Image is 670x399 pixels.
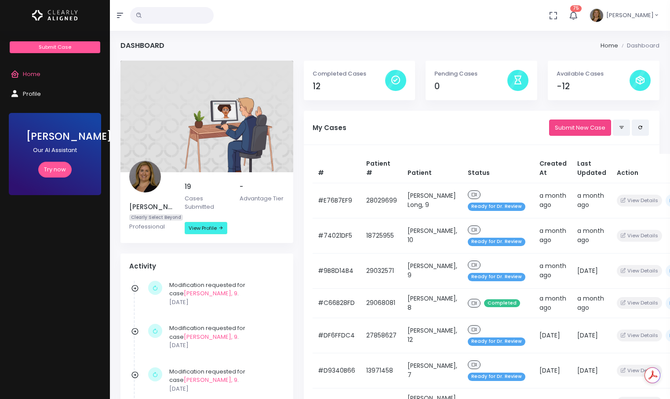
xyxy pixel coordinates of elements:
[129,214,183,221] span: Clearly Select Beyond
[617,195,662,207] button: View Details
[39,44,71,51] span: Submit Case
[240,183,284,191] h5: -
[572,288,612,318] td: a month ago
[169,298,280,307] p: [DATE]
[572,253,612,288] td: [DATE]
[313,253,361,288] td: #9B8D14B4
[468,273,525,281] span: Ready for Dr. Review
[169,367,280,393] div: Modification requested for case .
[169,281,280,307] div: Modification requested for case .
[468,337,525,346] span: Ready for Dr. Review
[534,183,572,218] td: a month ago
[185,222,227,234] a: View Profile
[26,131,84,142] h3: [PERSON_NAME]
[534,154,572,183] th: Created At
[601,41,618,50] li: Home
[32,6,78,25] img: Logo Horizontal
[313,124,549,132] h5: My Cases
[402,183,462,218] td: [PERSON_NAME] Long, 9
[313,218,361,253] td: #74021DF5
[402,218,462,253] td: [PERSON_NAME], 10
[23,90,41,98] span: Profile
[572,154,612,183] th: Last Updated
[169,341,280,350] p: [DATE]
[184,333,237,341] a: [PERSON_NAME], 9
[361,183,402,218] td: 28029699
[549,120,611,136] a: Submit New Case
[313,183,361,218] td: #E76B7EF9
[361,318,402,353] td: 27858627
[534,253,572,288] td: a month ago
[617,297,662,309] button: View Details
[617,365,662,377] button: View Details
[120,41,164,50] h4: Dashboard
[313,154,361,183] th: #
[26,146,84,155] p: Our AI Assistant
[402,318,462,353] td: [PERSON_NAME], 12
[402,154,462,183] th: Patient
[10,41,100,53] a: Submit Case
[534,318,572,353] td: [DATE]
[572,183,612,218] td: a month ago
[361,353,402,388] td: 13971458
[617,330,662,341] button: View Details
[129,222,174,231] p: Professional
[402,253,462,288] td: [PERSON_NAME], 9
[184,376,237,384] a: [PERSON_NAME], 9
[23,70,40,78] span: Home
[468,203,525,211] span: Ready for Dr. Review
[129,203,174,211] h5: [PERSON_NAME]
[361,218,402,253] td: 18725955
[570,5,582,12] span: 75
[572,353,612,388] td: [DATE]
[313,353,361,388] td: #D9340B66
[534,288,572,318] td: a month ago
[534,353,572,388] td: [DATE]
[557,81,630,91] h4: -12
[169,324,280,350] div: Modification requested for case .
[617,230,662,242] button: View Details
[572,318,612,353] td: [DATE]
[572,218,612,253] td: a month ago
[402,288,462,318] td: [PERSON_NAME], 8
[313,288,361,318] td: #C66B28FD
[185,183,229,191] h5: 19
[240,194,284,203] p: Advantage Tier
[129,262,284,270] h4: Activity
[361,288,402,318] td: 29068081
[589,7,604,23] img: Header Avatar
[185,194,229,211] p: Cases Submitted
[557,69,630,78] p: Available Cases
[484,299,520,308] span: Completed
[184,289,237,297] a: [PERSON_NAME], 9
[313,318,361,353] td: #DF6FFDC4
[361,154,402,183] th: Patient #
[402,353,462,388] td: [PERSON_NAME], 7
[462,154,534,183] th: Status
[313,69,386,78] p: Completed Cases
[361,253,402,288] td: 29032571
[534,218,572,253] td: a month ago
[313,81,386,91] h4: 12
[606,11,654,20] span: [PERSON_NAME]
[38,162,72,178] a: Try now
[169,384,280,393] p: [DATE]
[468,373,525,381] span: Ready for Dr. Review
[434,81,507,91] h4: 0
[618,41,659,50] li: Dashboard
[468,238,525,246] span: Ready for Dr. Review
[617,265,662,277] button: View Details
[434,69,507,78] p: Pending Cases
